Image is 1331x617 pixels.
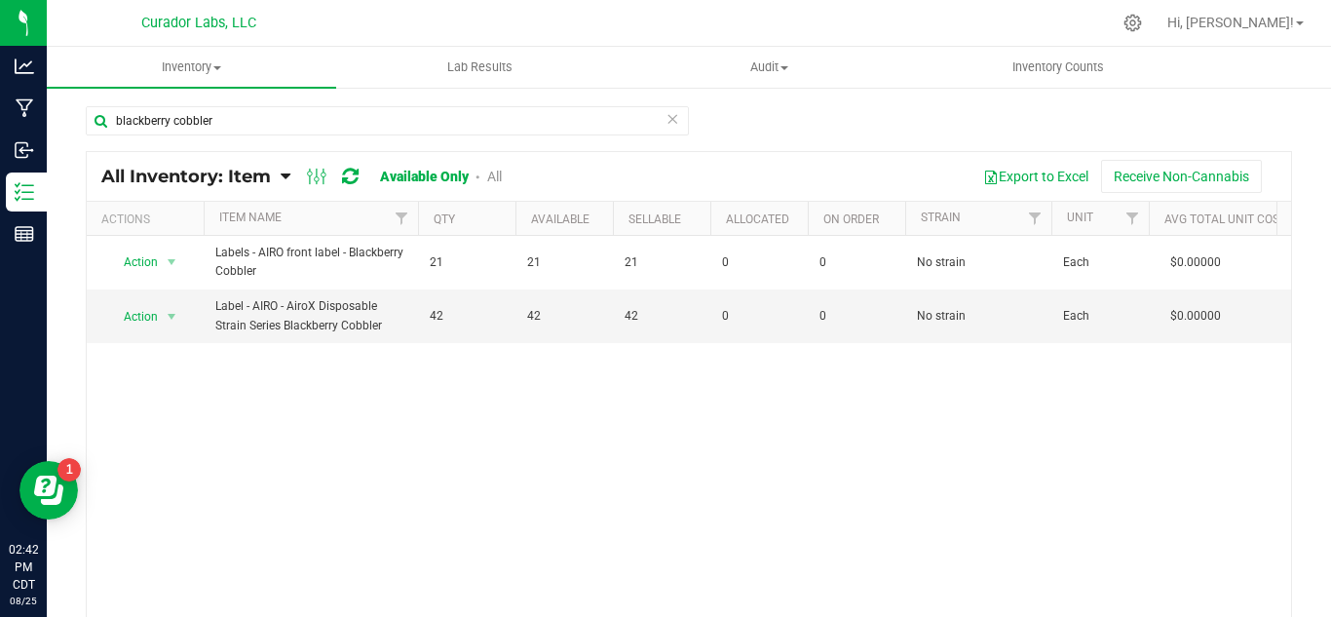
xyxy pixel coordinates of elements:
span: 0 [819,253,894,272]
span: Action [106,249,159,276]
span: No strain [917,307,1040,326]
inline-svg: Inbound [15,140,34,160]
a: Lab Results [336,47,626,88]
p: 02:42 PM CDT [9,541,38,594]
span: 0 [819,307,894,326]
span: 42 [625,307,699,326]
inline-svg: Manufacturing [15,98,34,118]
a: Strain [921,211,961,224]
span: Each [1063,307,1137,326]
a: All Inventory: Item [101,166,281,187]
button: Export to Excel [970,160,1101,193]
a: Inventory Counts [914,47,1203,88]
span: select [160,249,184,276]
a: Available Only [380,169,469,184]
span: $0.00000 [1160,249,1231,277]
span: Action [106,303,159,330]
a: Qty [434,212,455,226]
span: No strain [917,253,1040,272]
a: Inventory [47,47,336,88]
span: 42 [430,307,504,326]
div: Manage settings [1121,14,1145,32]
span: 0 [722,253,796,272]
a: Item Name [219,211,282,224]
span: All Inventory: Item [101,166,271,187]
span: 21 [625,253,699,272]
a: Sellable [628,212,681,226]
iframe: Resource center unread badge [57,458,81,482]
span: 42 [527,307,601,326]
a: Filter [1019,202,1051,235]
span: 0 [722,307,796,326]
p: 08/25 [9,594,38,608]
iframe: Resource center [19,461,78,520]
span: Audit [626,58,913,76]
span: Inventory Counts [986,58,1130,76]
span: Label - AIRO - AiroX Disposable Strain Series Blackberry Cobbler [215,297,406,334]
a: Filter [386,202,418,235]
span: Each [1063,253,1137,272]
a: On Order [823,212,879,226]
a: Avg Total Unit Cost [1164,212,1286,226]
span: Curador Labs, LLC [141,15,256,31]
button: Receive Non-Cannabis [1101,160,1262,193]
span: select [160,303,184,330]
span: Hi, [PERSON_NAME]! [1167,15,1294,30]
inline-svg: Inventory [15,182,34,202]
span: Lab Results [421,58,539,76]
div: Actions [101,212,196,226]
span: Clear [665,106,679,132]
span: 21 [430,253,504,272]
span: 21 [527,253,601,272]
span: Inventory [47,58,336,76]
a: Unit [1067,211,1093,224]
inline-svg: Analytics [15,57,34,76]
inline-svg: Reports [15,224,34,244]
a: Available [531,212,589,226]
input: Search Item Name, Retail Display Name, SKU, Part Number... [86,106,689,135]
span: $0.00000 [1160,302,1231,330]
a: Filter [1117,202,1149,235]
span: Labels - AIRO front label - Blackberry Cobbler [215,244,406,281]
a: Allocated [726,212,789,226]
a: All [487,169,502,184]
a: Audit [625,47,914,88]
